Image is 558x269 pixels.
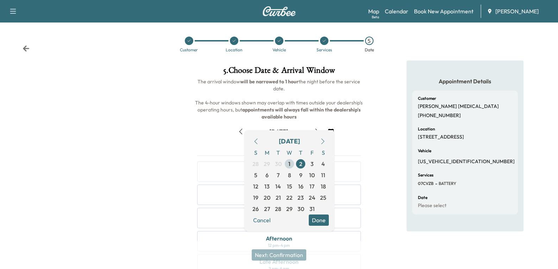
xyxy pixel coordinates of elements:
[372,14,379,20] div: Beta
[412,77,518,85] h5: Appointment Details
[275,182,281,191] span: 14
[418,96,436,101] h6: Customer
[418,127,435,131] h6: Location
[275,205,281,213] span: 28
[495,7,539,15] span: [PERSON_NAME]
[288,171,291,179] span: 8
[321,171,325,179] span: 11
[298,182,303,191] span: 16
[418,113,461,119] p: [PHONE_NUMBER]
[311,160,314,168] span: 3
[284,147,295,158] span: W
[264,193,270,202] span: 20
[272,48,286,52] div: Vehicle
[318,147,329,158] span: S
[264,160,270,168] span: 29
[309,182,314,191] span: 17
[276,193,281,202] span: 21
[253,193,258,202] span: 19
[226,48,243,52] div: Location
[418,134,464,140] p: [STREET_ADDRESS]
[295,147,306,158] span: T
[265,171,269,179] span: 6
[418,159,515,165] p: [US_VEHICLE_IDENTIFICATION_NUMBER]
[277,171,280,179] span: 7
[418,149,431,153] h6: Vehicle
[262,6,296,16] img: Curbee Logo
[275,160,282,168] span: 30
[240,78,299,85] b: will be narrowed to 1 hour
[250,147,261,158] span: S
[309,214,329,226] button: Done
[437,181,456,186] span: BATTERY
[306,147,318,158] span: F
[418,196,427,200] h6: Date
[418,203,446,209] p: Please select
[287,182,292,191] span: 15
[309,171,315,179] span: 10
[309,193,315,202] span: 24
[192,66,366,78] h1: 5 . Choose Date & Arrival Window
[279,136,300,146] div: [DATE]
[252,160,259,168] span: 28
[252,205,259,213] span: 26
[368,7,379,15] a: MapBeta
[269,128,288,135] div: [DATE]
[272,147,284,158] span: T
[297,193,304,202] span: 23
[250,214,274,226] button: Cancel
[320,193,326,202] span: 25
[321,160,325,168] span: 4
[309,205,315,213] span: 31
[242,107,362,120] b: appointments will always fall within the dealership's available hours
[365,48,374,52] div: Date
[286,193,293,202] span: 22
[254,171,257,179] span: 5
[418,181,434,186] span: 07CVZB
[297,205,304,213] span: 30
[253,182,258,191] span: 12
[264,182,270,191] span: 13
[434,180,437,187] span: -
[286,205,293,213] span: 29
[385,7,408,15] a: Calendar
[414,7,474,15] a: Book New Appointment
[264,205,270,213] span: 27
[195,78,364,120] span: The arrival window the night before the service date. The 4-hour windows shown may overlap with t...
[266,234,292,243] div: Afternoon
[321,182,326,191] span: 18
[23,45,30,52] div: Back
[261,147,272,158] span: M
[365,37,374,45] div: 5
[316,48,332,52] div: Services
[418,103,499,110] p: [PERSON_NAME] [MEDICAL_DATA]
[288,160,290,168] span: 1
[299,160,302,168] span: 2
[418,173,433,177] h6: Services
[180,48,198,52] div: Customer
[299,171,302,179] span: 9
